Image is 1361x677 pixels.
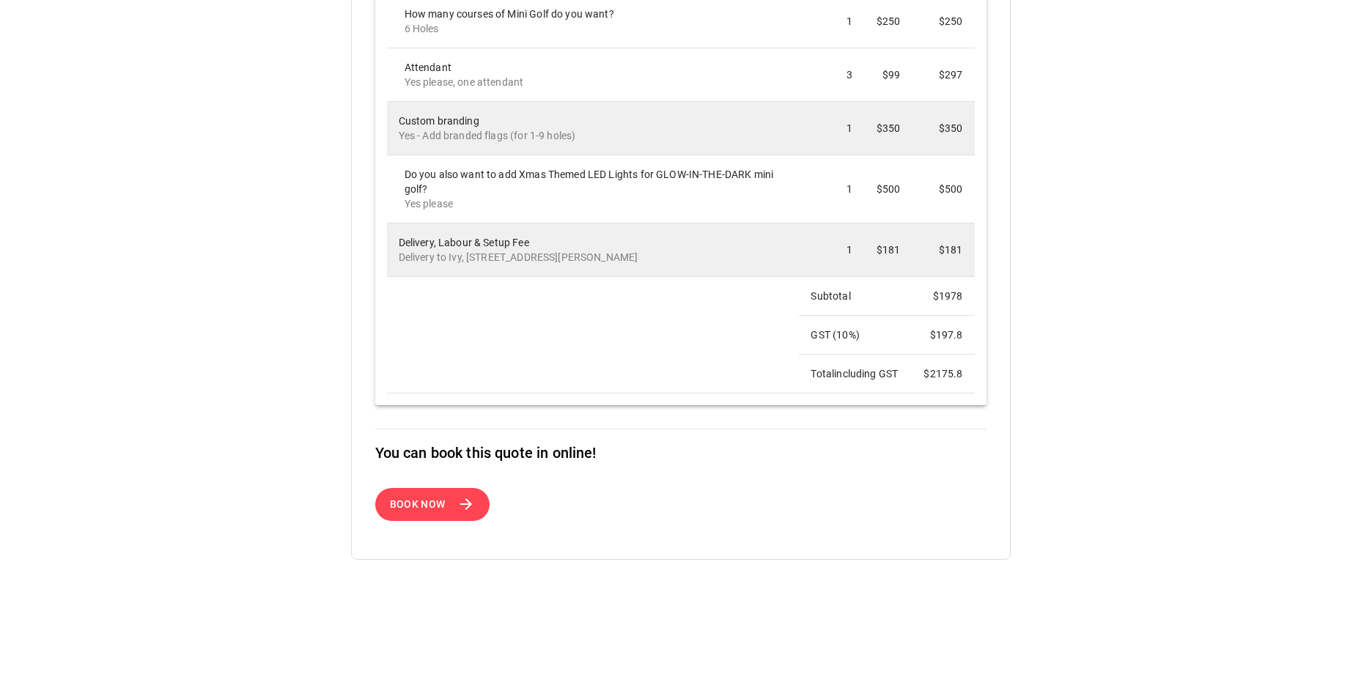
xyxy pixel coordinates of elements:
[799,101,863,155] td: 1
[912,223,974,277] td: $181
[375,488,489,521] button: Book Now
[405,21,788,36] p: 6 Holes
[375,441,986,465] h6: You can book this quote in online!
[799,48,863,101] td: 3
[399,250,788,264] p: Delivery to Ivy, [STREET_ADDRESS][PERSON_NAME]
[799,355,912,393] td: Total including GST
[405,196,788,211] p: Yes please
[912,277,974,316] td: $ 1978
[405,167,788,211] div: Do you also want to add Xmas Themed LED Lights for GLOW-IN-THE-DARK mini golf?
[912,155,974,223] td: $500
[912,355,974,393] td: $ 2175.8
[912,48,974,101] td: $297
[389,495,445,514] span: Book Now
[405,75,788,89] p: Yes please, one attendant
[799,223,863,277] td: 1
[405,7,788,36] div: How many courses of Mini Golf do you want?
[399,128,788,143] p: Yes - Add branded flags (for 1-9 holes)
[799,316,912,355] td: GST ( 10 %)
[912,101,974,155] td: $350
[912,316,974,355] td: $ 197.8
[864,48,912,101] td: $99
[405,60,788,89] div: Attendant
[399,114,788,143] div: Custom branding
[799,277,912,316] td: Subtotal
[864,101,912,155] td: $350
[864,223,912,277] td: $181
[399,235,788,264] div: Delivery, Labour & Setup Fee
[799,155,863,223] td: 1
[864,155,912,223] td: $500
